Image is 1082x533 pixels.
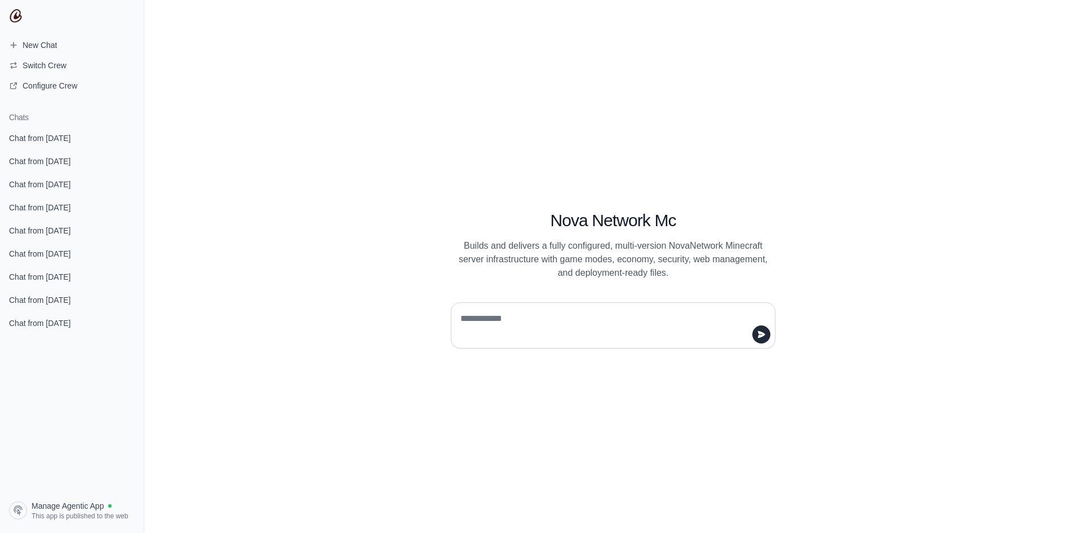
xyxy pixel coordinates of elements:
span: Chat from [DATE] [9,133,70,144]
span: Chat from [DATE] [9,156,70,167]
a: Chat from [DATE] [5,151,139,171]
span: Switch Crew [23,60,66,71]
h1: Nova Network Mc [451,210,775,231]
span: Chat from [DATE] [9,294,70,306]
a: Chat from [DATE] [5,174,139,195]
a: Chat from [DATE] [5,220,139,241]
a: Chat from [DATE] [5,127,139,148]
a: Configure Crew [5,77,139,95]
a: Chat from [DATE] [5,289,139,310]
span: Chat from [DATE] [9,202,70,213]
a: Manage Agentic App This app is published to the web [5,497,139,524]
span: Chat from [DATE] [9,225,70,236]
a: Chat from [DATE] [5,197,139,218]
a: Chat from [DATE] [5,266,139,287]
span: Chat from [DATE] [9,318,70,329]
span: Chat from [DATE] [9,179,70,190]
span: Manage Agentic App [32,500,104,512]
span: This app is published to the web [32,512,128,521]
a: Chat from [DATE] [5,243,139,264]
a: Chat from [DATE] [5,312,139,333]
span: Chat from [DATE] [9,248,70,259]
span: Chat from [DATE] [9,271,70,283]
img: CrewAI Logo [9,9,23,23]
a: New Chat [5,36,139,54]
span: Configure Crew [23,80,77,91]
p: Builds and delivers a fully configured, multi-version NovaNetwork Minecraft server infrastructure... [451,239,775,280]
span: New Chat [23,39,57,51]
button: Switch Crew [5,56,139,74]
